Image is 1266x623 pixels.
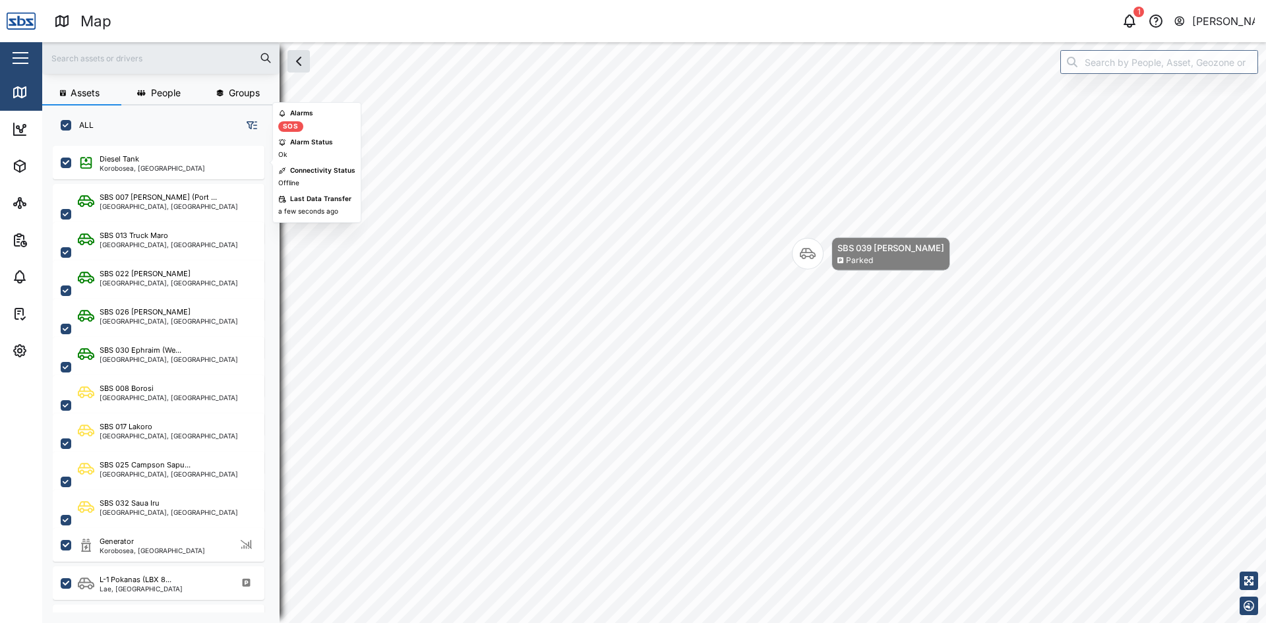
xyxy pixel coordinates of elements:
[100,203,238,210] div: [GEOGRAPHIC_DATA], [GEOGRAPHIC_DATA]
[80,10,111,33] div: Map
[290,137,333,148] div: Alarm Status
[42,42,1266,623] canvas: Map
[100,241,238,248] div: [GEOGRAPHIC_DATA], [GEOGRAPHIC_DATA]
[100,318,238,324] div: [GEOGRAPHIC_DATA], [GEOGRAPHIC_DATA]
[283,121,298,132] div: SOS
[100,585,183,592] div: Lae, [GEOGRAPHIC_DATA]
[100,268,191,280] div: SBS 022 [PERSON_NAME]
[100,394,238,401] div: [GEOGRAPHIC_DATA], [GEOGRAPHIC_DATA]
[34,343,81,358] div: Settings
[34,196,66,210] div: Sites
[100,192,217,203] div: SBS 007 [PERSON_NAME] (Port ...
[100,547,205,554] div: Korobosea, [GEOGRAPHIC_DATA]
[229,88,260,98] span: Groups
[71,120,94,131] label: ALL
[278,206,338,217] div: a few seconds ago
[34,85,64,100] div: Map
[792,237,950,271] div: Map marker
[7,7,36,36] img: Main Logo
[100,280,238,286] div: [GEOGRAPHIC_DATA], [GEOGRAPHIC_DATA]
[71,88,100,98] span: Assets
[1173,12,1255,30] button: [PERSON_NAME]
[100,460,191,471] div: SBS 025 Campson Sapu...
[34,233,79,247] div: Reports
[34,270,75,284] div: Alarms
[1192,13,1255,30] div: [PERSON_NAME]
[34,159,75,173] div: Assets
[34,307,71,321] div: Tasks
[100,307,191,318] div: SBS 026 [PERSON_NAME]
[100,498,160,509] div: SBS 032 Saua Iru
[100,432,238,439] div: [GEOGRAPHIC_DATA], [GEOGRAPHIC_DATA]
[100,471,238,477] div: [GEOGRAPHIC_DATA], [GEOGRAPHIC_DATA]
[34,122,94,136] div: Dashboard
[290,108,313,119] div: Alarms
[100,421,152,432] div: SBS 017 Lakoro
[100,509,238,516] div: [GEOGRAPHIC_DATA], [GEOGRAPHIC_DATA]
[100,345,181,356] div: SBS 030 Ephraim (We...
[53,141,279,612] div: grid
[290,165,355,176] div: Connectivity Status
[100,230,168,241] div: SBS 013 Truck Maro
[100,574,171,585] div: L-1 Pokanas (LBX 8...
[100,165,205,171] div: Korobosea, [GEOGRAPHIC_DATA]
[846,254,873,267] div: Parked
[1133,7,1144,17] div: 1
[100,154,139,165] div: Diesel Tank
[278,178,299,189] div: Offline
[278,150,287,160] div: Ok
[50,48,272,68] input: Search assets or drivers
[100,356,238,363] div: [GEOGRAPHIC_DATA], [GEOGRAPHIC_DATA]
[1060,50,1258,74] input: Search by People, Asset, Geozone or Place
[100,383,154,394] div: SBS 008 Borosi
[151,88,181,98] span: People
[100,536,134,547] div: Generator
[290,194,351,204] div: Last Data Transfer
[837,241,944,254] div: SBS 039 [PERSON_NAME]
